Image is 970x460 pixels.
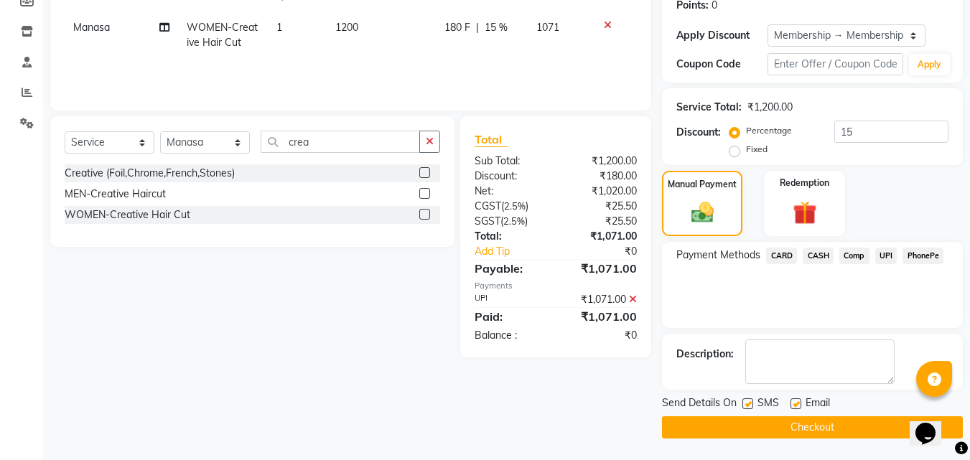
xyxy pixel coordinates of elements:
[556,154,648,169] div: ₹1,200.00
[464,328,556,343] div: Balance :
[676,57,767,72] div: Coupon Code
[65,166,235,181] div: Creative (Foil,Chrome,French,Stones)
[556,169,648,184] div: ₹180.00
[746,124,792,137] label: Percentage
[464,292,556,307] div: UPI
[910,403,956,446] iframe: chat widget
[909,54,950,75] button: Apply
[668,178,737,191] label: Manual Payment
[556,214,648,229] div: ₹25.50
[766,248,797,264] span: CARD
[806,395,830,413] span: Email
[556,328,648,343] div: ₹0
[464,154,556,169] div: Sub Total:
[556,199,648,214] div: ₹25.50
[464,184,556,199] div: Net:
[464,169,556,184] div: Discount:
[676,347,734,362] div: Description:
[476,20,479,35] span: |
[464,214,556,229] div: ( )
[662,416,963,438] button: Checkout
[572,244,648,259] div: ₹0
[485,20,508,35] span: 15 %
[464,244,571,259] a: Add Tip
[676,28,767,43] div: Apply Discount
[556,308,648,325] div: ₹1,071.00
[65,187,166,202] div: MEN-Creative Haircut
[556,260,648,277] div: ₹1,071.00
[903,248,943,264] span: PhonePe
[475,280,637,292] div: Payments
[556,184,648,199] div: ₹1,020.00
[335,21,358,34] span: 1200
[785,198,824,227] img: _gift.svg
[676,248,760,263] span: Payment Methods
[504,200,526,212] span: 2.5%
[444,20,470,35] span: 180 F
[875,248,897,264] span: UPI
[746,143,768,156] label: Fixed
[475,215,500,227] span: SGST
[556,229,648,244] div: ₹1,071.00
[503,215,525,227] span: 2.5%
[276,21,282,34] span: 1
[536,21,559,34] span: 1071
[464,229,556,244] div: Total:
[684,200,721,225] img: _cash.svg
[803,248,834,264] span: CASH
[676,125,721,140] div: Discount:
[747,100,793,115] div: ₹1,200.00
[261,131,420,153] input: Search or Scan
[839,248,869,264] span: Comp
[464,199,556,214] div: ( )
[780,177,829,189] label: Redemption
[475,200,501,212] span: CGST
[768,53,903,75] input: Enter Offer / Coupon Code
[65,207,190,222] div: WOMEN-Creative Hair Cut
[676,100,742,115] div: Service Total:
[556,292,648,307] div: ₹1,071.00
[464,260,556,277] div: Payable:
[662,395,737,413] span: Send Details On
[475,132,508,147] span: Total
[187,21,258,49] span: WOMEN-Creative Hair Cut
[464,308,556,325] div: Paid:
[757,395,779,413] span: SMS
[73,21,110,34] span: Manasa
